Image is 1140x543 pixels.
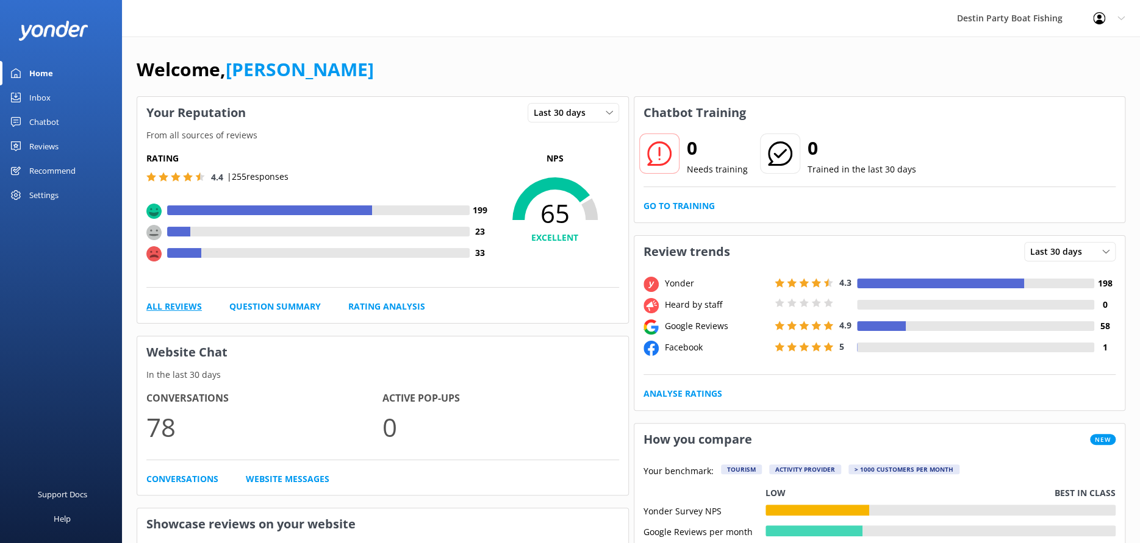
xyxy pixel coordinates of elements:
h3: Showcase reviews on your website [137,508,628,540]
div: Chatbot [29,110,59,134]
h4: 58 [1094,319,1116,333]
div: Google Reviews [662,319,772,333]
div: Facebook [662,341,772,354]
h4: 0 [1094,298,1116,311]
div: Yonder Survey NPS [643,505,765,516]
a: Website Messages [246,472,329,486]
a: Analyse Ratings [643,387,722,400]
h4: 199 [470,204,491,217]
div: Recommend [29,158,76,183]
div: > 1000 customers per month [848,464,959,474]
a: All Reviews [146,300,202,313]
div: Inbox [29,85,51,110]
h4: 198 [1094,277,1116,290]
div: Yonder [662,277,772,290]
h3: How you compare [634,424,761,455]
div: Settings [29,183,59,207]
p: | 255 responses [227,170,289,183]
p: NPS [491,152,619,165]
a: Conversations [146,472,218,486]
h4: 33 [470,246,491,260]
div: Help [54,506,71,531]
h1: Welcome, [137,55,374,84]
p: From all sources of reviews [137,129,628,142]
h4: 1 [1094,341,1116,354]
span: Last 30 days [1030,245,1089,258]
h2: 0 [808,133,916,163]
p: 78 [146,406,382,447]
span: 4.3 [839,277,851,288]
div: Activity Provider [769,464,841,474]
div: Home [29,61,53,85]
span: Last 30 days [534,106,593,119]
h4: Active Pop-ups [382,391,618,406]
div: Support Docs [38,482,87,506]
a: Rating Analysis [348,300,425,313]
p: 0 [382,406,618,447]
div: Tourism [721,464,762,474]
h2: 0 [687,133,748,163]
p: Trained in the last 30 days [808,163,916,176]
div: Reviews [29,134,59,158]
div: Heard by staff [662,298,772,311]
a: Go to Training [643,199,715,213]
h3: Website Chat [137,336,628,368]
h3: Chatbot Training [634,97,755,129]
img: yonder-white-logo.png [18,21,88,41]
span: 5 [839,341,844,352]
h5: Rating [146,152,491,165]
p: Low [765,486,786,500]
a: Question Summary [229,300,321,313]
p: In the last 30 days [137,368,628,382]
p: Needs training [687,163,748,176]
p: Your benchmark: [643,464,714,479]
span: New [1090,434,1116,445]
h3: Review trends [634,236,739,268]
h4: EXCELLENT [491,231,619,244]
span: 65 [491,198,619,229]
div: Google Reviews per month [643,525,765,536]
h3: Your Reputation [137,97,255,129]
span: 4.9 [839,319,851,331]
span: 4.4 [211,171,223,183]
h4: Conversations [146,391,382,406]
h4: 23 [470,225,491,238]
p: Best in class [1055,486,1116,500]
a: [PERSON_NAME] [226,57,374,82]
